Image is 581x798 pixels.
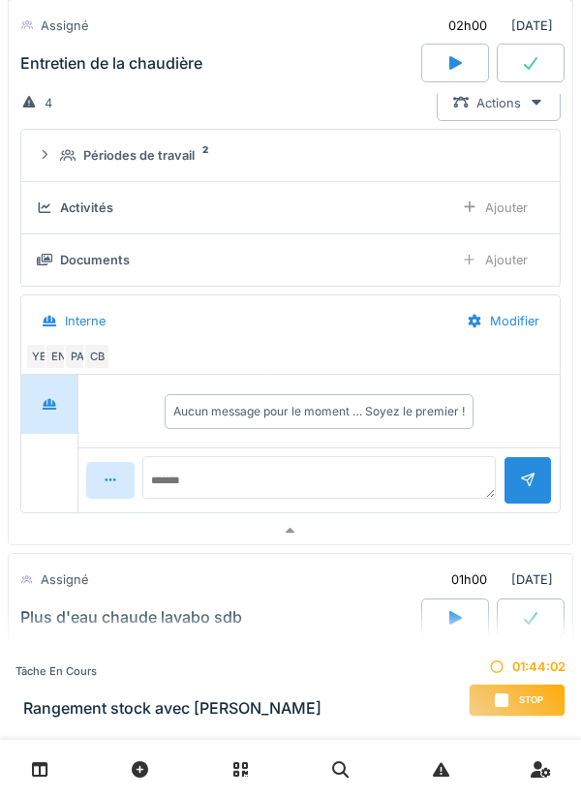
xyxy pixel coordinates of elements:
h3: Rangement stock avec [PERSON_NAME] [23,699,321,718]
div: Aucun message pour le moment … Soyez le premier ! [173,403,465,420]
div: Assigné [41,570,88,589]
div: Interne [65,312,106,330]
div: PA [64,343,91,370]
div: CB [83,343,110,370]
div: 01:44:02 [469,658,566,676]
div: Documents [60,251,130,269]
span: Stop [519,693,543,707]
div: Actions [437,85,561,121]
div: Modifier [450,303,556,339]
div: 4 [45,94,52,112]
div: Ajouter [445,190,544,226]
div: Assigné [41,16,88,35]
div: Entretien de la chaudière [20,54,202,73]
div: 02h00 [448,16,487,35]
summary: ActivitésAjouter [29,190,552,226]
div: [DATE] [435,562,561,598]
summary: DocumentsAjouter [29,242,552,278]
div: Ajouter [445,242,544,278]
div: [DATE] [432,8,561,44]
div: Plus d'eau chaude lavabo sdb [20,608,242,627]
div: 01h00 [451,570,487,589]
div: YE [25,343,52,370]
summary: Périodes de travail2 [29,138,552,173]
div: Activités [60,199,113,217]
div: Tâche en cours [15,663,321,680]
div: madame [PERSON_NAME] - 02/341 23 86 informe qu’elle n’a plus accès à l’eau chaude dans son lavabo. [20,641,561,697]
div: Périodes de travail [83,146,195,165]
div: EN [45,343,72,370]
